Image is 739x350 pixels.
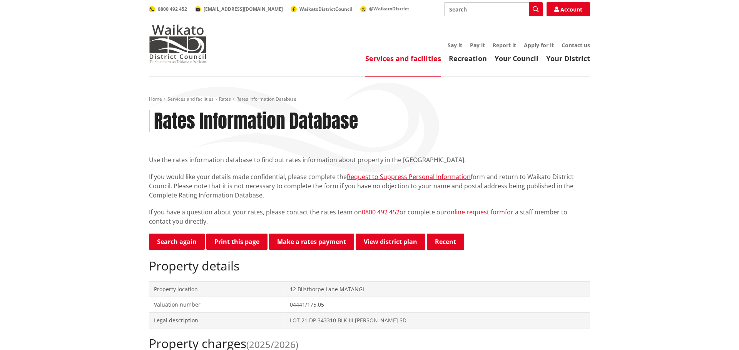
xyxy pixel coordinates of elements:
[546,54,590,63] a: Your District
[149,259,590,273] h2: Property details
[524,41,554,49] a: Apply for it
[291,6,353,12] a: WaikatoDistrictCouncil
[285,312,590,328] td: LOT 21 DP 343310 BLK III [PERSON_NAME] SD
[149,312,285,328] td: Legal description
[154,110,358,133] h1: Rates Information Database
[562,41,590,49] a: Contact us
[167,96,214,102] a: Services and facilities
[449,54,487,63] a: Recreation
[158,6,187,12] span: 0800 492 452
[362,208,400,216] a: 0800 492 452
[547,2,590,16] a: Account
[427,234,464,250] button: Recent
[149,96,590,103] nav: breadcrumb
[360,5,409,12] a: @WaikatoDistrict
[285,281,590,297] td: 12 Bilsthorpe Lane MATANGI
[149,297,285,313] td: Valuation number
[285,297,590,313] td: 04441/175.05
[206,234,268,250] button: Print this page
[149,6,187,12] a: 0800 492 452
[269,234,354,250] a: Make a rates payment
[149,25,207,63] img: Waikato District Council - Te Kaunihera aa Takiwaa o Waikato
[149,155,590,164] p: Use the rates information database to find out rates information about property in the [GEOGRAPHI...
[149,207,590,226] p: If you have a question about your rates, please contact the rates team on or complete our for a s...
[356,234,425,250] a: View district plan
[195,6,283,12] a: [EMAIL_ADDRESS][DOMAIN_NAME]
[495,54,538,63] a: Your Council
[149,281,285,297] td: Property location
[236,96,296,102] span: Rates Information Database
[493,41,516,49] a: Report it
[369,5,409,12] span: @WaikatoDistrict
[219,96,231,102] a: Rates
[444,2,543,16] input: Search input
[447,208,505,216] a: online request form
[204,6,283,12] span: [EMAIL_ADDRESS][DOMAIN_NAME]
[470,41,485,49] a: Pay it
[149,172,590,200] p: If you would like your details made confidential, please complete the form and return to Waikato ...
[347,173,471,181] a: Request to Suppress Personal Information
[149,234,205,250] a: Search again
[299,6,353,12] span: WaikatoDistrictCouncil
[448,41,462,49] a: Say it
[365,54,441,63] a: Services and facilities
[149,96,162,102] a: Home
